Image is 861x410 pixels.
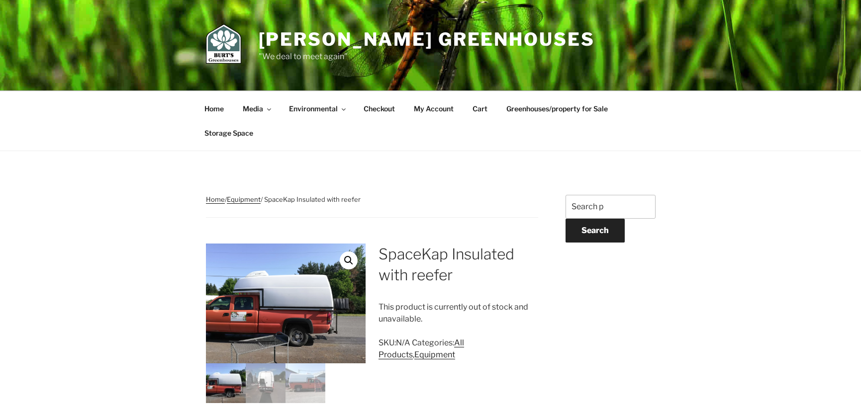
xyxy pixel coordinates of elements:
[379,338,410,347] span: SKU:
[196,121,262,145] a: Storage Space
[196,96,233,121] a: Home
[566,195,656,219] input: Search products…
[206,195,539,218] nav: Breadcrumb
[196,96,666,145] nav: Top Menu
[379,244,538,285] h1: SpaceKap Insulated with reefer
[379,301,538,325] p: This product is currently out of stock and unavailable.
[259,28,595,50] a: [PERSON_NAME] Greenhouses
[355,96,404,121] a: Checkout
[414,350,455,359] a: Equipment
[340,251,358,269] a: View full-screen image gallery
[464,96,496,121] a: Cart
[396,338,410,347] span: N/A
[206,363,246,403] img: SpaceKap Insulated with reefer
[281,96,354,121] a: Environmental
[566,219,625,243] button: Search
[246,363,286,403] img: SpaceKap Insulated with reefer - Image 2
[286,363,325,403] img: SpaceKap Insulated with reefer - Image 3
[379,338,464,359] span: Categories: ,
[234,96,279,121] a: Media
[206,195,225,203] a: Home
[498,96,617,121] a: Greenhouses/property for Sale
[206,24,241,64] img: Burt's Greenhouses
[227,195,261,203] a: Equipment
[405,96,463,121] a: My Account
[566,195,656,277] aside: Blog Sidebar
[259,51,595,63] p: "We deal to meet again"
